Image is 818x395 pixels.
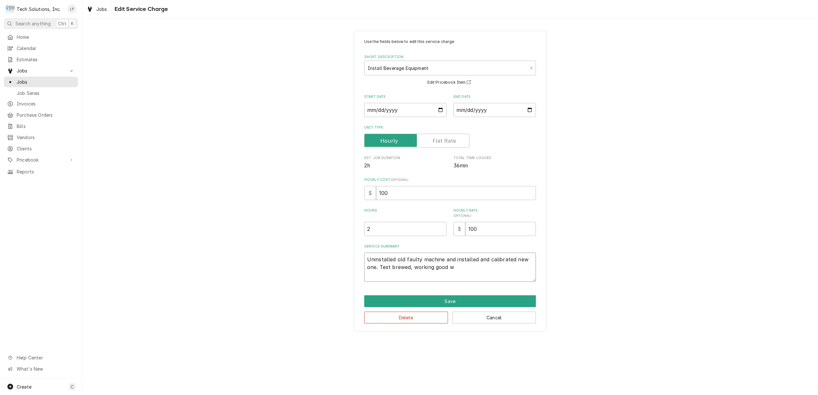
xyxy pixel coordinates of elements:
span: K [71,20,74,27]
div: $ [364,186,376,200]
span: Jobs [17,67,65,74]
div: Button Group Row [364,307,536,324]
a: Bills [4,121,78,131]
div: Start Date [364,94,447,117]
div: Tech Solutions, Inc.'s Avatar [6,4,15,13]
a: Estimates [4,54,78,65]
span: What's New [17,366,74,372]
input: yyyy-mm-dd [453,103,536,117]
div: $ [453,222,465,236]
a: Reports [4,166,78,177]
a: Go to What's New [4,364,78,374]
a: Jobs [84,4,110,14]
div: T [6,4,15,13]
div: Line Item Create/Update Form [364,39,536,282]
label: Unit Type [364,125,536,130]
div: Button Group [364,295,536,324]
a: Job Series [4,88,78,98]
a: Jobs [4,77,78,87]
div: Unit Type [364,125,536,148]
span: Clients [17,145,75,152]
span: Help Center [17,354,74,361]
label: Hourly Rate [453,208,536,218]
div: Service Summary [364,244,536,282]
a: Go to Jobs [4,65,78,76]
span: Search anything [15,20,51,27]
span: Edit Service Charge [113,5,168,13]
label: Short Description [364,55,536,60]
span: Calendar [17,45,75,52]
span: C [71,383,74,390]
span: Total Time Logged [453,162,536,170]
a: Invoices [4,98,78,109]
button: Search anythingCtrlK [4,18,78,29]
span: ( optional ) [391,178,409,181]
span: Invoices [17,100,75,107]
textarea: Uninstalled old faulty machine and installed and calibrated new one. Test brewed, working good w [364,253,536,282]
span: Ctrl [58,20,66,27]
p: Use the fields below to edit this service charge [364,39,536,45]
span: Bills [17,123,75,130]
span: Est. Job Duration [364,162,447,170]
div: Line Item Create/Update [354,31,547,332]
span: 2h [364,163,370,169]
span: Total Time Logged [453,155,536,161]
a: Home [4,32,78,42]
button: Edit Pricebook Item [426,79,474,87]
input: yyyy-mm-dd [364,103,447,117]
span: Est. Job Duration [364,155,447,161]
div: Hourly Cost [364,177,536,200]
span: Jobs [17,79,75,85]
button: Cancel [452,312,536,324]
div: End Date [453,94,536,117]
button: Save [364,295,536,307]
span: Purchase Orders [17,112,75,118]
a: Vendors [4,132,78,143]
a: Clients [4,143,78,154]
label: End Date [453,94,536,99]
span: 36min [453,163,468,169]
label: Hours [364,208,447,218]
div: Button Group Row [364,295,536,307]
button: Delete [364,312,448,324]
label: Start Date [364,94,447,99]
a: Go to Help Center [4,352,78,363]
div: Est. Job Duration [364,155,447,169]
span: ( optional ) [453,214,471,217]
span: Estimates [17,56,75,63]
a: Calendar [4,43,78,54]
div: Lisa Paschal's Avatar [67,4,76,13]
span: Jobs [96,6,107,13]
span: Home [17,34,75,40]
div: LP [67,4,76,13]
div: [object Object] [453,208,536,236]
span: Pricebook [17,156,65,163]
div: Short Description [364,55,536,86]
a: Purchase Orders [4,110,78,120]
span: Create [17,384,31,390]
span: Job Series [17,90,75,97]
div: Tech Solutions, Inc. [17,6,61,13]
label: Hourly Cost [364,177,536,182]
div: [object Object] [364,208,447,236]
label: Service Summary [364,244,536,249]
span: Vendors [17,134,75,141]
div: Total Time Logged [453,155,536,169]
span: Reports [17,168,75,175]
a: Go to Pricebook [4,155,78,165]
